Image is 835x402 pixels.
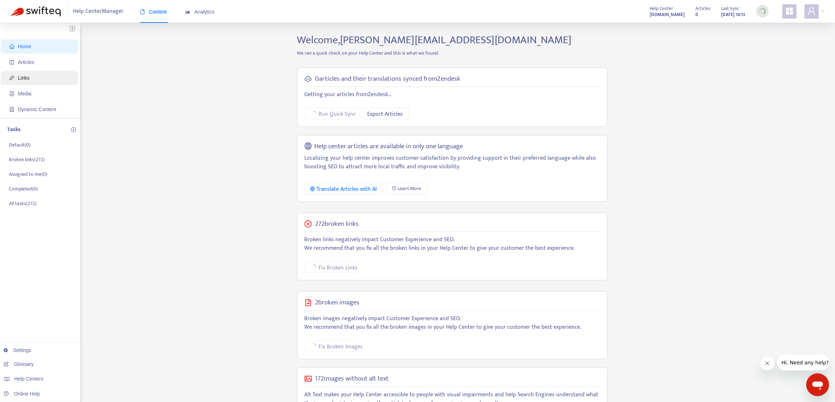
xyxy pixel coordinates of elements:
[777,355,829,371] iframe: Message from company
[315,299,360,307] h5: 2 broken images
[310,185,377,194] div: Translate Articles with AI
[4,391,40,397] a: Online Help
[807,7,816,15] span: user
[309,263,317,271] span: loading
[305,154,600,171] p: Localizing your help center improves customer satisfaction by providing support in their preferre...
[397,185,421,193] span: Learn More
[785,7,794,15] span: appstore
[305,341,358,352] button: Fix Broken Images
[14,376,44,382] span: Help Centers
[73,5,124,18] span: Help Center Manager
[185,9,190,14] span: area-chart
[362,108,409,119] button: Export Articles
[9,75,14,80] span: link
[305,314,600,332] p: Broken images negatively impact Customer Experience and SEO. We recommend that you fix all the br...
[18,91,31,96] span: Media
[9,170,47,178] p: Assigned to me ( 0 )
[18,106,56,112] span: Dynamic Content
[7,125,21,134] p: Tasks
[309,342,317,350] span: loading
[9,141,30,149] p: Default ( 0 )
[292,49,613,57] p: We ran a quick check on your Help Center and this is what we found
[305,183,383,194] button: Translate Articles with AI
[696,11,699,19] strong: 0
[650,5,674,13] span: Help Center
[140,9,167,15] span: Content
[319,342,363,351] span: Fix Broken Images
[140,9,145,14] span: book
[9,185,38,193] p: Completed ( 0 )
[9,44,14,49] span: home
[305,299,312,306] span: file-image
[305,220,312,228] span: close-circle
[9,60,14,65] span: account-book
[315,375,389,383] h5: 172 images without alt text
[297,31,572,49] span: Welcome, [PERSON_NAME][EMAIL_ADDRESS][DOMAIN_NAME]
[18,75,30,81] span: Links
[305,262,358,273] button: Fix Broken Links
[305,108,358,119] button: Run Quick Sync
[11,6,61,16] img: Swifteq
[806,373,829,396] iframe: Button to launch messaging window
[18,59,34,65] span: Articles
[721,5,740,13] span: Last Sync
[71,127,76,132] span: plus-circle
[367,110,403,119] span: Export Articles
[315,220,359,228] h5: 272 broken links
[305,90,600,99] p: Getting your articles from Zendesk ...
[305,235,600,253] p: Broken links negatively impact Customer Experience and SEO. We recommend that you fix all the bro...
[305,143,312,151] span: global
[758,7,767,16] img: sync_loading.0b5143dde30e3a21642e.gif
[4,347,31,353] a: Settings
[9,107,14,112] span: container
[314,143,463,151] h5: Help center articles are available in only one language
[185,9,215,15] span: Analytics
[315,75,461,83] h5: 0 articles and their translations synced from Zendesk
[650,10,685,19] a: [DOMAIN_NAME]
[9,91,14,96] span: file-image
[319,110,356,119] span: Run Quick Sync
[319,263,358,272] span: Fix Broken Links
[386,183,427,194] a: Learn More
[721,11,746,19] strong: [DATE] 14:13
[650,11,685,19] strong: [DOMAIN_NAME]
[696,5,711,13] span: Articles
[760,356,775,371] iframe: Close message
[305,375,312,382] span: picture
[9,200,36,207] p: All tasks ( 272 )
[305,75,312,83] span: cloud-sync
[9,156,45,163] p: Broken links ( 272 )
[18,44,31,49] span: Home
[309,110,317,118] span: loading
[4,361,34,367] a: Glossary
